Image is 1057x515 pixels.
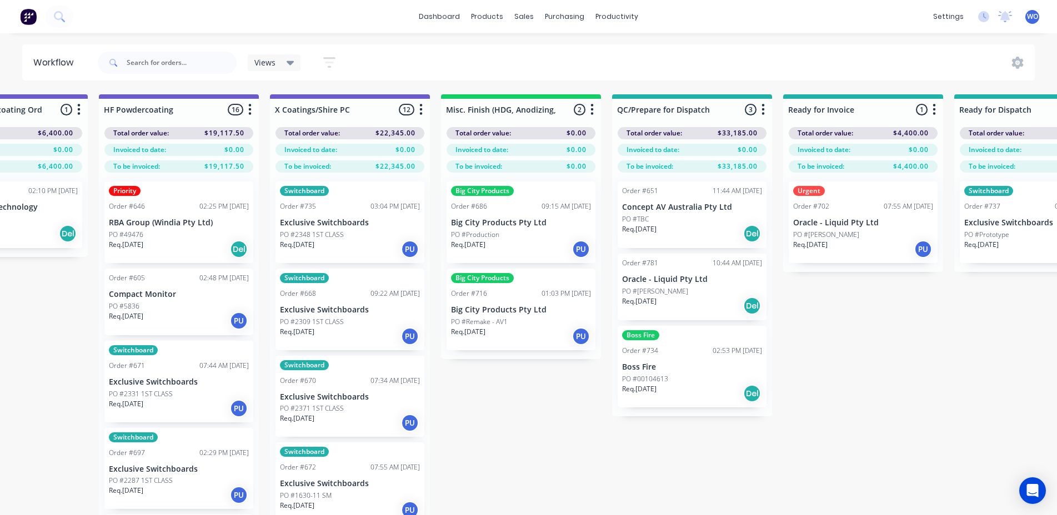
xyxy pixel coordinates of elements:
[280,403,344,413] p: PO #2371 1ST CLASS
[109,448,145,458] div: Order #697
[280,289,316,299] div: Order #668
[455,145,508,155] span: Invoiced to date:
[451,230,499,240] p: PO #Production
[38,161,73,171] span: $6,400.00
[622,286,688,296] p: PO #[PERSON_NAME]
[451,289,487,299] div: Order #716
[375,128,415,138] span: $22,345.00
[375,161,415,171] span: $22,345.00
[395,145,415,155] span: $0.00
[1027,12,1038,22] span: WO
[451,327,485,337] p: Req. [DATE]
[465,8,509,25] div: products
[447,181,595,263] div: Big City ProductsOrder #68609:15 AM [DATE]Big City Products Pty LtdPO #ProductionReq.[DATE]PU
[713,186,762,196] div: 11:44 AM [DATE]
[451,273,514,283] div: Big City Products
[789,181,938,263] div: UrgentOrder #70207:55 AM [DATE]Oracle - Liquid Pty LtdPO #[PERSON_NAME]Req.[DATE]PU
[275,269,424,350] div: SwitchboardOrder #66809:22 AM [DATE]Exclusive SwitchboardsPO #2309 1ST CLASSReq.[DATE]PU
[109,186,141,196] div: Priority
[884,201,933,211] div: 07:55 AM [DATE]
[542,201,591,211] div: 09:15 AM [DATE]
[743,385,761,402] div: Del
[627,145,679,155] span: Invoiced to date:
[199,273,249,283] div: 02:48 PM [DATE]
[204,161,244,171] span: $19,117.50
[622,224,657,234] p: Req. [DATE]
[401,414,419,432] div: PU
[204,128,244,138] span: $19,117.50
[109,464,249,474] p: Exclusive Switchboards
[280,360,329,370] div: Switchboard
[109,240,143,250] p: Req. [DATE]
[280,317,344,327] p: PO #2309 1ST CLASS
[451,186,514,196] div: Big City Products
[280,479,420,488] p: Exclusive Switchboards
[109,389,173,399] p: PO #2331 1ST CLASS
[280,413,314,423] p: Req. [DATE]
[413,8,465,25] a: dashboard
[798,128,853,138] span: Total order value:
[280,201,316,211] div: Order #735
[109,290,249,299] p: Compact Monitor
[401,327,419,345] div: PU
[451,201,487,211] div: Order #686
[280,462,316,472] div: Order #672
[455,128,511,138] span: Total order value:
[622,330,659,340] div: Boss Fire
[230,240,248,258] div: Del
[370,201,420,211] div: 03:04 PM [DATE]
[590,8,644,25] div: productivity
[618,181,767,248] div: Order #65111:44 AM [DATE]Concept AV Australia Pty LtdPO #TBCReq.[DATE]Del
[109,301,139,311] p: PO #5836
[113,161,160,171] span: To be invoiced:
[964,230,1009,240] p: PO #Prototype
[713,346,762,356] div: 02:53 PM [DATE]
[109,273,145,283] div: Order #605
[618,254,767,320] div: Order #78110:44 AM [DATE]Oracle - Liquid Pty LtdPO #[PERSON_NAME]Req.[DATE]Del
[447,269,595,350] div: Big City ProductsOrder #71601:03 PM [DATE]Big City Products Pty LtdPO #Remake - AV1Req.[DATE]PU
[618,326,767,407] div: Boss FireOrder #73402:53 PM [DATE]Boss FirePO #00104613Req.[DATE]Del
[567,128,587,138] span: $0.00
[622,258,658,268] div: Order #781
[370,462,420,472] div: 07:55 AM [DATE]
[280,230,344,240] p: PO #2348 1ST CLASS
[109,486,143,496] p: Req. [DATE]
[230,486,248,504] div: PU
[38,128,73,138] span: $6,400.00
[509,8,539,25] div: sales
[969,161,1015,171] span: To be invoiced:
[109,201,145,211] div: Order #646
[622,186,658,196] div: Order #651
[542,289,591,299] div: 01:03 PM [DATE]
[539,8,590,25] div: purchasing
[567,145,587,155] span: $0.00
[113,145,166,155] span: Invoiced to date:
[199,448,249,458] div: 02:29 PM [DATE]
[401,240,419,258] div: PU
[284,161,331,171] span: To be invoiced:
[909,145,929,155] span: $0.00
[622,296,657,306] p: Req. [DATE]
[280,376,316,386] div: Order #670
[622,203,762,212] p: Concept AV Australia Pty Ltd
[718,161,758,171] span: $33,185.00
[280,447,329,457] div: Switchboard
[793,240,828,250] p: Req. [DATE]
[109,399,143,409] p: Req. [DATE]
[370,376,420,386] div: 07:34 AM [DATE]
[109,361,145,371] div: Order #671
[109,476,173,486] p: PO #2287 1ST CLASS
[969,128,1024,138] span: Total order value:
[275,356,424,437] div: SwitchboardOrder #67007:34 AM [DATE]Exclusive SwitchboardsPO #2371 1ST CLASSReq.[DATE]PU
[798,145,850,155] span: Invoiced to date:
[53,145,73,155] span: $0.00
[127,52,237,74] input: Search for orders...
[893,128,929,138] span: $4,400.00
[104,428,253,509] div: SwitchboardOrder #69702:29 PM [DATE]Exclusive SwitchboardsPO #2287 1ST CLASSReq.[DATE]PU
[627,128,682,138] span: Total order value:
[280,392,420,402] p: Exclusive Switchboards
[28,186,78,196] div: 02:10 PM [DATE]
[104,181,253,263] div: PriorityOrder #64602:25 PM [DATE]RBA Group (Windia Pty Ltd)PO #49476Req.[DATE]Del
[743,225,761,243] div: Del
[109,345,158,355] div: Switchboard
